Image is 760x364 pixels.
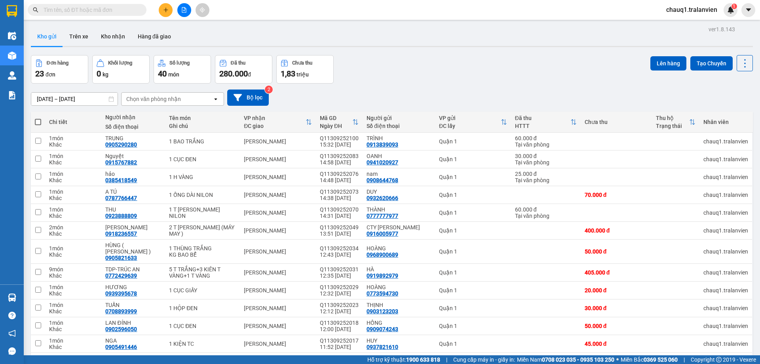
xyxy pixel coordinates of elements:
[515,123,570,129] div: HTTT
[49,224,97,231] div: 2 món
[33,7,38,13] span: search
[367,213,398,219] div: 0777777977
[367,224,431,231] div: CTY PHÚC HƯNG
[105,326,137,332] div: 0902596050
[49,171,97,177] div: 1 món
[320,177,359,183] div: 14:48 [DATE]
[169,138,236,145] div: 1 BAO TRẮNG
[367,135,431,141] div: TRÌNH
[320,153,359,159] div: Q11309252083
[105,135,161,141] div: TRUNG
[169,174,236,180] div: 1 H VÀNG
[731,4,737,9] sup: 1
[244,174,312,180] div: [PERSON_NAME]
[439,123,501,129] div: ĐC lấy
[542,356,614,363] strong: 0708 023 035 - 0935 103 250
[49,195,97,201] div: Khác
[703,156,748,162] div: chauq1.tralanvien
[199,7,205,13] span: aim
[49,189,97,195] div: 1 món
[733,4,735,9] span: 1
[320,266,359,273] div: Q11309252031
[103,71,108,78] span: kg
[439,174,507,180] div: Quận 1
[367,115,431,121] div: Người gửi
[367,159,398,166] div: 0941020927
[320,320,359,326] div: Q11309252018
[684,355,685,364] span: |
[240,112,316,133] th: Toggle SortBy
[515,153,577,159] div: 30.000 đ
[515,141,577,148] div: Tại văn phòng
[49,252,97,258] div: Khác
[716,357,722,362] span: copyright
[265,86,273,93] sup: 2
[585,305,648,311] div: 30.000 đ
[105,273,137,279] div: 0772429639
[105,124,161,130] div: Số điện thoại
[105,308,137,314] div: 0708893999
[92,55,150,84] button: Khối lượng0kg
[169,305,236,311] div: 1 HỘP ĐEN
[320,290,359,297] div: 12:32 [DATE]
[703,210,748,216] div: chauq1.tralanvien
[31,55,88,84] button: Đơn hàng23đơn
[49,320,97,326] div: 1 món
[439,341,507,347] div: Quận 1
[49,245,97,252] div: 1 món
[652,112,699,133] th: Toggle SortBy
[367,245,431,252] div: HOÀNG
[320,141,359,148] div: 15:32 [DATE]
[703,119,748,125] div: Nhân viên
[439,287,507,293] div: Quận 1
[49,273,97,279] div: Khác
[248,71,251,78] span: đ
[169,245,236,252] div: 1 THÙNG TRẮNG
[105,266,161,273] div: TDP-TRÚC AN
[105,213,137,219] div: 0923888809
[320,224,359,231] div: Q11309252049
[105,195,137,201] div: 0787766447
[49,344,97,350] div: Khác
[8,91,16,99] img: solution-icon
[320,115,352,121] div: Mã GD
[367,123,431,129] div: Số điện thoại
[439,227,507,234] div: Quận 1
[517,355,614,364] span: Miền Nam
[35,69,44,78] span: 23
[169,341,236,347] div: 1 KIỆN TC
[367,308,398,314] div: 0903123203
[320,355,359,362] div: Q11309252015
[367,189,431,195] div: DUY
[169,266,236,279] div: 5 T TRẮNG+3 KIÊN T VÀNG+1 T VÀNG
[105,337,161,344] div: NGA
[367,344,398,350] div: 0937821610
[690,56,733,71] button: Tạo Chuyến
[367,290,398,297] div: 0773594730
[105,189,161,195] div: A TÚ
[126,95,181,103] div: Chọn văn phòng nhận
[367,206,431,213] div: THÀNH
[296,71,309,78] span: triệu
[745,6,752,13] span: caret-down
[215,55,272,84] button: Đã thu280.000đ
[105,255,137,261] div: 0905821633
[515,213,577,219] div: Tại văn phòng
[367,153,431,159] div: OANH
[105,320,161,326] div: LAN ĐÍNH
[367,355,431,362] div: PHONG
[660,5,724,15] span: chauq1.tralanvien
[49,284,97,290] div: 1 món
[703,269,748,276] div: chauq1.tralanvien
[727,6,734,13] img: icon-new-feature
[292,60,312,66] div: Chưa thu
[741,3,755,17] button: caret-down
[49,302,97,308] div: 1 món
[367,273,398,279] div: 0919892979
[154,55,211,84] button: Số lượng40món
[244,269,312,276] div: [PERSON_NAME]
[320,189,359,195] div: Q11309252073
[439,156,507,162] div: Quận 1
[105,206,161,213] div: THU
[585,192,648,198] div: 70.000 đ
